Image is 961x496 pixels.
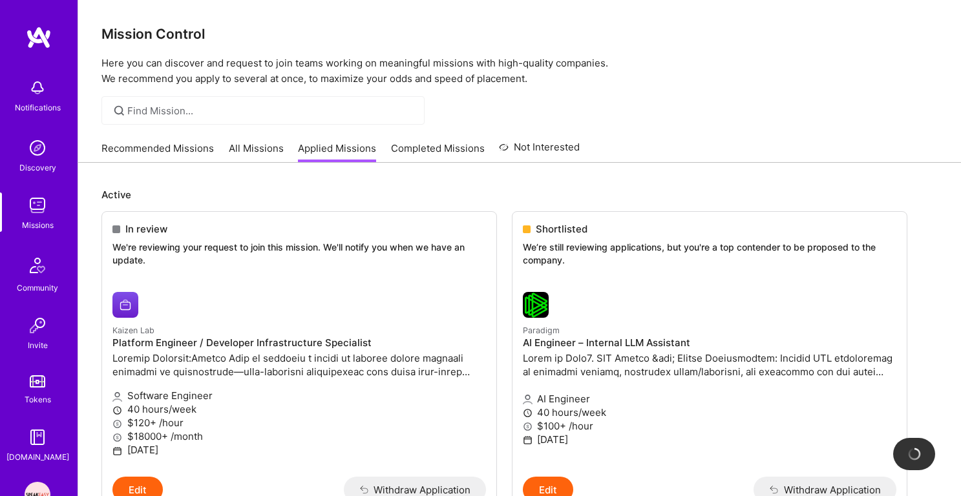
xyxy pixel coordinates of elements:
[523,392,896,406] p: AI Engineer
[523,292,549,318] img: Paradigm company logo
[523,435,533,445] i: icon Calendar
[25,75,50,101] img: bell
[112,402,486,416] p: 40 hours/week
[112,443,486,457] p: [DATE]
[112,433,122,442] i: icon MoneyGray
[6,450,69,464] div: [DOMAIN_NAME]
[523,406,896,419] p: 40 hours/week
[25,192,50,218] img: teamwork
[112,392,122,402] i: icon Applicant
[28,338,48,352] div: Invite
[536,222,587,236] span: Shortlisted
[25,313,50,338] img: Invite
[112,419,122,429] i: icon MoneyGray
[112,325,154,335] small: Kaizen Lab
[25,424,50,450] img: guide book
[112,351,486,378] p: Loremip Dolorsit:Ametco Adip el seddoeiu t incidi ut laboree dolore magnaali enimadmi ve quisnost...
[112,446,122,456] i: icon Calendar
[523,408,533,418] i: icon Clock
[30,375,45,387] img: tokens
[112,416,486,429] p: $120+ /hour
[298,141,376,163] a: Applied Missions
[112,241,486,266] p: We're reviewing your request to join this mission. We'll notify you when we have an update.
[101,26,938,42] h3: Mission Control
[127,104,415,118] input: Find Mission...
[19,161,56,174] div: Discovery
[101,188,938,201] p: Active
[15,101,61,114] div: Notifications
[523,241,896,266] p: We’re still reviewing applications, but you're a top contender to be proposed to the company.
[523,325,560,335] small: Paradigm
[101,56,938,87] p: Here you can discover and request to join teams working on meaningful missions with high-quality ...
[112,292,138,318] img: Kaizen Lab company logo
[499,139,580,163] a: Not Interested
[112,389,486,402] p: Software Engineer
[523,422,533,431] i: icon MoneyGray
[908,448,921,460] img: loading
[523,419,896,433] p: $100+ /hour
[26,26,52,49] img: logo
[101,141,214,163] a: Recommended Missions
[391,141,485,163] a: Completed Missions
[229,141,284,163] a: All Missions
[523,351,896,378] p: Lorem ip Dolo7. SIT Ametco &adi; Elitse Doeiusmodtem: Incidid UTL etdoloremag al enimadmi veniamq...
[112,103,127,118] i: icon SearchGrey
[22,218,54,232] div: Missions
[112,406,122,415] i: icon Clock
[112,429,486,443] p: $18000+ /month
[112,337,486,349] h4: Platform Engineer / Developer Infrastructure Specialist
[102,282,496,477] a: Kaizen Lab company logoKaizen LabPlatform Engineer / Developer Infrastructure SpecialistLoremip D...
[22,250,53,281] img: Community
[512,282,907,477] a: Paradigm company logoParadigmAI Engineer – Internal LLM AssistantLorem ip Dolo7. SIT Ametco &adi;...
[523,433,896,446] p: [DATE]
[25,393,51,406] div: Tokens
[125,222,167,236] span: In review
[25,135,50,161] img: discovery
[523,337,896,349] h4: AI Engineer – Internal LLM Assistant
[523,395,533,404] i: icon Applicant
[17,281,58,294] div: Community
